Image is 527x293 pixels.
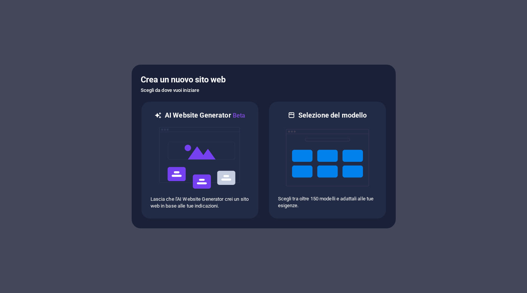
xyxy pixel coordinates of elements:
[141,86,387,95] h6: Scegli da dove vuoi iniziare
[165,111,245,120] h6: AI Website Generator
[278,195,377,209] p: Scegli tra oltre 150 modelli e adattali alle tue esigenze.
[141,74,387,86] h5: Crea un nuovo sito web
[158,120,241,196] img: ai
[141,101,259,219] div: AI Website GeneratorBetaaiLascia che l'AI Website Generator crei un sito web in base alle tue ind...
[298,111,367,120] h6: Selezione del modello
[231,112,246,119] span: Beta
[151,196,249,209] p: Lascia che l'AI Website Generator crei un sito web in base alle tue indicazioni.
[268,101,387,219] div: Selezione del modelloScegli tra oltre 150 modelli e adattali alle tue esigenze.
